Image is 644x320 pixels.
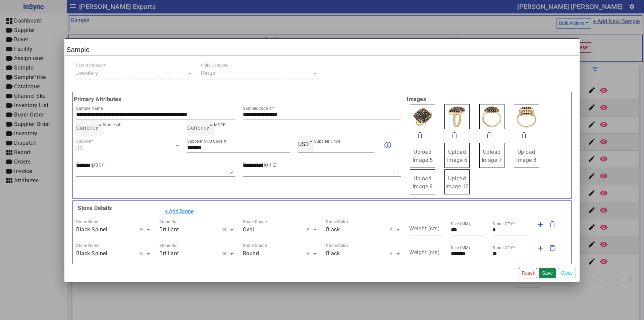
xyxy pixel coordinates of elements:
[389,250,395,258] span: Clear all
[187,139,226,144] mat-label: Supplier SKU Code #
[243,106,272,111] mat-label: Sample Code #
[306,226,312,234] span: Clear all
[76,125,98,131] span: Currency
[493,245,513,250] mat-label: Stone QTY
[76,106,103,111] mat-label: Sample Name
[410,104,435,129] img: 07ccde4e-756f-4779-8438-9736c24daee0
[306,250,312,258] span: Clear all
[223,250,229,258] span: Clear all
[447,149,468,163] span: Upload Image 6
[159,243,178,249] div: Stone Cut
[76,205,112,211] b: Stone Details
[76,243,99,249] div: Stone Name
[548,244,556,252] mat-icon: delete_outline
[243,243,267,249] div: Stone Shape
[65,38,579,55] h2: Sample
[326,219,348,225] div: Stone Color
[409,225,440,231] mat-label: Weight (cts)
[451,222,470,226] mat-label: Size (MM)
[514,104,539,129] img: aa714f62-b90f-4558-a89d-57929087ae4b
[450,131,459,139] mat-icon: delete_outline
[413,175,433,190] span: Upload Image 9
[76,161,110,168] mat-label: Description 1
[451,245,470,250] mat-label: Size (MM)
[243,161,276,168] mat-label: Description 2
[103,123,122,127] mat-label: Wholesale
[76,219,99,225] div: Stone Name
[445,175,469,190] span: Upload Image 10
[482,149,502,163] span: Upload Image 7
[536,220,544,228] mat-icon: add
[314,139,340,144] mat-label: Supplier Price
[326,243,348,249] div: Stone Color
[416,131,424,139] mat-icon: delete_outline
[389,226,395,234] span: Clear all
[201,62,229,68] div: Child Category
[76,62,106,68] div: Parent Category
[516,149,537,163] span: Upload Image 8
[413,149,433,163] span: Upload Image 5
[159,219,178,225] div: Stone Cut
[187,125,209,131] span: Currency
[536,244,544,252] mat-icon: add
[76,139,92,144] mat-label: Supplier
[140,250,145,258] span: Clear all
[539,268,556,278] button: Save
[493,222,513,226] mat-label: Stone QTY
[409,249,440,256] mat-label: Weight (cts)
[214,123,226,127] mat-label: MSRP
[243,219,267,225] div: Stone Shape
[160,205,198,218] button: + Add Stone
[223,226,229,234] span: Clear all
[485,131,493,139] mat-icon: delete_outline
[520,131,528,139] mat-icon: delete_outline
[444,104,470,129] img: e530ebfe-a945-4b1d-a08f-6ee21e730be8
[72,95,405,103] b: Primary Attributes
[479,104,504,129] img: a67f1b3e-28c9-4811-8217-80eebccfedef
[384,141,392,149] mat-icon: add_circle_outline
[519,268,537,278] button: Reset
[558,268,576,278] button: Close
[140,226,145,234] span: Clear all
[298,141,309,147] span: USD
[405,95,572,103] b: Images
[548,220,556,228] mat-icon: delete_outline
